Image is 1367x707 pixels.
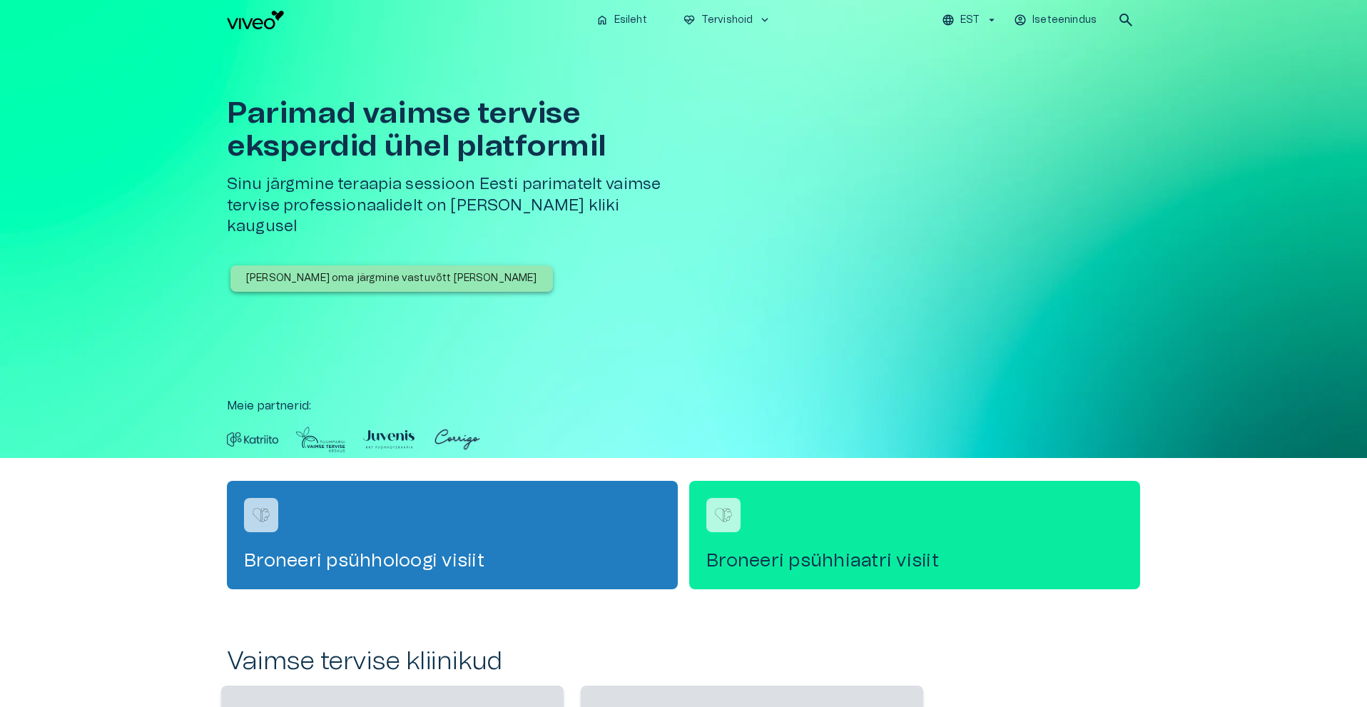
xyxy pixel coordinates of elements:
[1117,11,1134,29] span: search
[227,646,1140,677] h2: Vaimse tervise kliinikud
[758,14,771,26] span: keyboard_arrow_down
[689,481,1140,589] a: Navigate to service booking
[713,504,734,526] img: Broneeri psühhiaatri visiit logo
[227,426,278,453] img: Partner logo
[706,549,1123,572] h4: Broneeri psühhiaatri visiit
[227,11,284,29] img: Viveo logo
[1012,10,1100,31] button: Iseteenindus
[246,271,537,286] p: [PERSON_NAME] oma järgmine vastuvõtt [PERSON_NAME]
[227,481,678,589] a: Navigate to service booking
[1112,6,1140,34] button: open search modal
[614,13,647,28] p: Esileht
[227,97,689,163] h1: Parimad vaimse tervise eksperdid ühel platformil
[230,265,553,292] button: [PERSON_NAME] oma järgmine vastuvõtt [PERSON_NAME]
[295,426,346,453] img: Partner logo
[960,13,980,28] p: EST
[227,174,689,237] h5: Sinu järgmine teraapia sessioon Eesti parimatelt vaimse tervise professionaalidelt on [PERSON_NAM...
[683,14,696,26] span: ecg_heart
[701,13,753,28] p: Tervishoid
[940,10,1000,31] button: EST
[227,11,584,29] a: Navigate to homepage
[596,14,609,26] span: home
[1032,13,1097,28] p: Iseteenindus
[363,426,415,453] img: Partner logo
[227,397,1140,414] p: Meie partnerid :
[244,549,661,572] h4: Broneeri psühholoogi visiit
[250,504,272,526] img: Broneeri psühholoogi visiit logo
[677,10,778,31] button: ecg_heartTervishoidkeyboard_arrow_down
[590,10,654,31] button: homeEsileht
[432,426,483,453] img: Partner logo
